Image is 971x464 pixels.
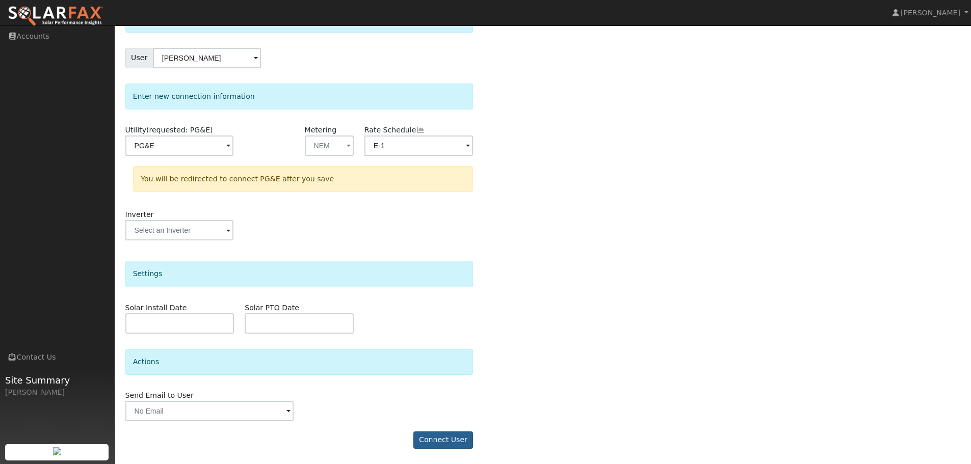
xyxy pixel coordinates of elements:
label: Rate Schedule [364,125,425,135]
img: SolarFax [8,6,103,27]
span: [PERSON_NAME] [901,9,960,17]
div: You will be redirected to connect PG&E after you save [133,166,473,192]
img: retrieve [53,447,61,455]
label: Solar Install Date [125,303,187,313]
button: Connect User [413,431,474,449]
input: No Email [125,401,294,421]
button: NEM [305,135,354,156]
input: Select a User [153,48,261,68]
input: Select a Utility [125,135,233,156]
div: [PERSON_NAME] [5,387,109,398]
label: Metering [305,125,337,135]
label: Solar PTO Date [245,303,299,313]
span: Site Summary [5,373,109,387]
input: Select an Inverter [125,220,233,240]
div: Actions [125,349,474,375]
label: Utility [125,125,213,135]
label: Inverter [125,209,154,220]
span: User [125,48,153,68]
div: Settings [125,261,474,287]
div: Enter new connection information [125,84,474,110]
label: Send Email to User [125,390,194,401]
span: (requested: PG&E) [146,126,213,134]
